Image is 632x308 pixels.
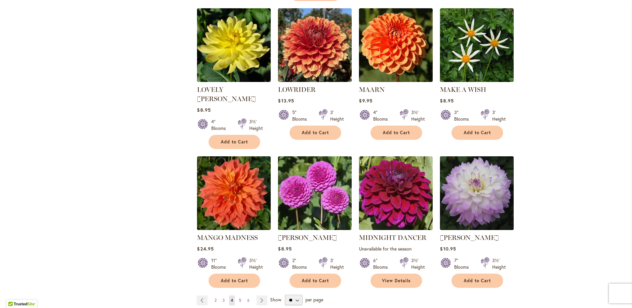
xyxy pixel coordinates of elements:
span: $24.95 [197,246,214,252]
a: Lowrider [278,77,352,83]
div: 3½' Height [411,109,425,122]
a: [PERSON_NAME] [278,234,337,242]
button: Add to Cart [371,126,422,140]
span: 5 [239,298,241,303]
div: 3" Blooms [454,109,473,122]
span: 4 [231,298,233,303]
a: MAARN [359,86,385,94]
span: Add to Cart [302,278,329,284]
button: Add to Cart [209,135,260,149]
a: MIKAYLA MIRANDA [440,225,514,231]
a: MAKE A WISH [440,86,486,94]
img: MIKAYLA MIRANDA [438,154,516,232]
div: 11" Blooms [211,257,230,270]
span: Show [270,296,281,303]
span: View Details [382,278,411,284]
button: Add to Cart [290,274,341,288]
a: MAKE A WISH [440,77,514,83]
div: 3½' Height [249,257,263,270]
button: Add to Cart [209,274,260,288]
a: LOWRIDER [278,86,316,94]
div: 5" Blooms [292,109,311,122]
a: [PERSON_NAME] [440,234,499,242]
a: MANGO MADNESS [197,234,258,242]
span: $9.95 [359,97,372,104]
span: 2 [215,298,217,303]
span: 6 [247,298,250,303]
a: 2 [213,295,218,305]
span: $13.95 [278,97,294,104]
button: Add to Cart [452,126,503,140]
img: Mango Madness [197,156,271,230]
div: 4" Blooms [211,118,230,132]
a: 3 [221,295,226,305]
p: Unavailable for the season [359,246,433,252]
span: Add to Cart [464,130,491,135]
img: Lowrider [278,8,352,82]
img: Midnight Dancer [359,156,433,230]
a: LOVELY RITA [197,77,271,83]
div: 6" Blooms [373,257,392,270]
a: Midnight Dancer [359,225,433,231]
div: 4" Blooms [373,109,392,122]
span: Add to Cart [221,278,248,284]
span: Add to Cart [464,278,491,284]
span: per page [305,296,323,303]
span: $8.95 [197,107,211,113]
img: MAARN [359,8,433,82]
span: $10.95 [440,246,456,252]
button: Add to Cart [290,126,341,140]
span: Add to Cart [302,130,329,135]
iframe: Launch Accessibility Center [5,285,23,303]
div: 7" Blooms [454,257,473,270]
div: 3' Height [330,257,344,270]
img: MARY MUNNS [278,156,352,230]
a: View Details [371,274,422,288]
img: MAKE A WISH [440,8,514,82]
span: Add to Cart [383,130,410,135]
a: MARY MUNNS [278,225,352,231]
span: $8.95 [278,246,292,252]
div: 3' Height [330,109,344,122]
span: 3 [222,298,225,303]
a: 5 [237,295,243,305]
a: Mango Madness [197,225,271,231]
button: Add to Cart [452,274,503,288]
a: LOVELY [PERSON_NAME] [197,86,256,103]
span: $8.95 [440,97,454,104]
img: LOVELY RITA [197,8,271,82]
div: 2" Blooms [292,257,311,270]
div: 3½' Height [249,118,263,132]
a: MAARN [359,77,433,83]
a: MIDNIGHT DANCER [359,234,426,242]
div: 3½' Height [492,257,506,270]
a: 6 [246,295,251,305]
div: 3½' Height [411,257,425,270]
div: 3' Height [492,109,506,122]
span: Add to Cart [221,139,248,145]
